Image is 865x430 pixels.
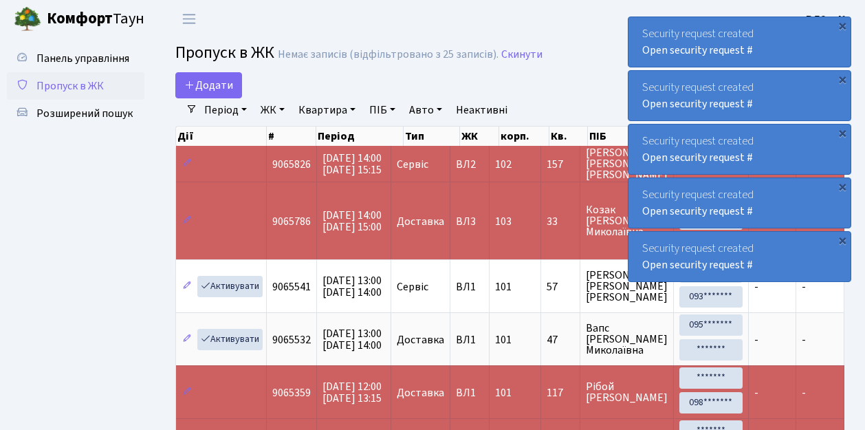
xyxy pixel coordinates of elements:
span: Розширений пошук [36,106,133,121]
span: [DATE] 13:00 [DATE] 14:00 [322,273,382,300]
span: Таун [47,8,144,31]
th: Тип [404,127,460,146]
div: × [835,180,849,193]
span: ВЛ1 [456,281,483,292]
span: Козак [PERSON_NAME] Миколаївна [586,204,668,237]
th: Кв. [549,127,588,146]
a: Квартира [293,98,361,122]
span: 103 [495,214,512,229]
span: - [802,332,806,347]
th: Дії [176,127,267,146]
a: ПІБ [364,98,401,122]
span: 102 [495,157,512,172]
span: [DATE] 12:00 [DATE] 13:15 [322,379,382,406]
span: Пропуск в ЖК [175,41,274,65]
span: 47 [547,334,574,345]
span: 101 [495,385,512,400]
span: - [802,279,806,294]
span: ВЛ2 [456,159,483,170]
span: [DATE] 14:00 [DATE] 15:15 [322,151,382,178]
span: Рібой [PERSON_NAME] [586,381,668,403]
span: 9065532 [272,332,311,347]
a: Open security request # [642,96,753,111]
div: Security request created [628,178,851,228]
div: Security request created [628,232,851,281]
span: Панель управління [36,51,129,66]
img: logo.png [14,6,41,33]
span: Пропуск в ЖК [36,78,104,94]
span: [PERSON_NAME] [PERSON_NAME] [PERSON_NAME] [586,270,668,303]
a: Open security request # [642,204,753,219]
a: Розширений пошук [7,100,144,127]
span: ВЛ1 [456,387,483,398]
th: ЖК [460,127,499,146]
th: Період [316,127,404,146]
div: Security request created [628,17,851,67]
span: - [754,332,758,347]
th: корп. [499,127,549,146]
div: × [835,19,849,32]
span: 9065826 [272,157,311,172]
span: [DATE] 13:00 [DATE] 14:00 [322,326,382,353]
a: Неактивні [450,98,513,122]
a: ЖК [255,98,290,122]
span: 9065541 [272,279,311,294]
span: Додати [184,78,233,93]
a: Авто [404,98,448,122]
span: Сервіс [397,281,428,292]
span: 33 [547,216,574,227]
button: Переключити навігацію [172,8,206,30]
span: 9065786 [272,214,311,229]
div: Security request created [628,125,851,174]
div: × [835,233,849,247]
span: 117 [547,387,574,398]
div: Security request created [628,71,851,120]
a: ВЛ2 -. К. [806,11,848,28]
div: × [835,72,849,86]
th: ПІБ [588,127,682,146]
a: Активувати [197,276,263,297]
a: Open security request # [642,257,753,272]
span: 101 [495,279,512,294]
span: [PERSON_NAME] [PERSON_NAME] [PERSON_NAME] [586,147,668,180]
a: Панель управління [7,45,144,72]
a: Скинути [501,48,543,61]
span: Сервіс [397,159,428,170]
a: Open security request # [642,150,753,165]
span: Доставка [397,387,444,398]
span: - [802,385,806,400]
span: Вапс [PERSON_NAME] Миколаївна [586,323,668,356]
a: Активувати [197,329,263,350]
span: 57 [547,281,574,292]
a: Open security request # [642,43,753,58]
span: Доставка [397,334,444,345]
span: Доставка [397,216,444,227]
div: Немає записів (відфільтровано з 25 записів). [278,48,499,61]
span: 157 [547,159,574,170]
span: ВЛ1 [456,334,483,345]
a: Додати [175,72,242,98]
span: ВЛ3 [456,216,483,227]
span: - [754,385,758,400]
a: Пропуск в ЖК [7,72,144,100]
span: [DATE] 14:00 [DATE] 15:00 [322,208,382,235]
a: Період [199,98,252,122]
b: ВЛ2 -. К. [806,12,848,27]
b: Комфорт [47,8,113,30]
span: - [754,279,758,294]
span: 9065359 [272,385,311,400]
div: × [835,126,849,140]
span: 101 [495,332,512,347]
th: # [267,127,316,146]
